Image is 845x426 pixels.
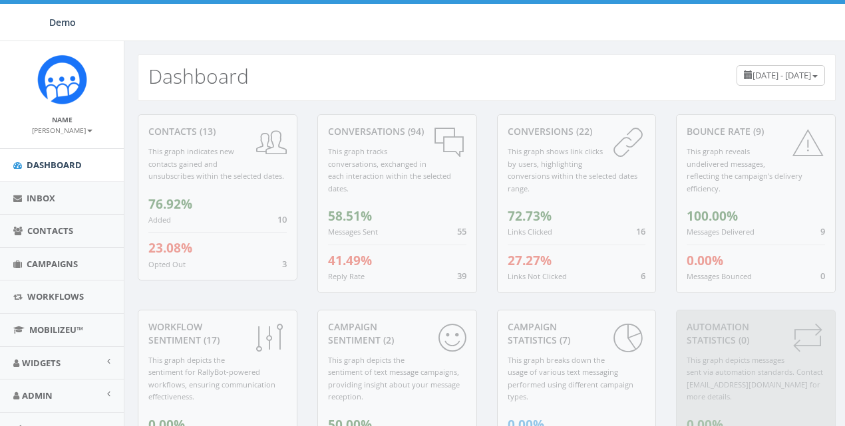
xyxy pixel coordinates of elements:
small: This graph reveals undelivered messages, reflecting the campaign's delivery efficiency. [687,146,802,193]
span: (7) [557,334,570,346]
span: (9) [751,125,764,138]
span: Dashboard [27,159,82,171]
small: This graph depicts the sentiment of text message campaigns, providing insight about your message ... [328,355,460,402]
span: 0.00% [687,252,723,269]
span: (17) [201,334,220,346]
div: Bounce Rate [687,125,825,138]
span: 6 [641,270,645,282]
span: MobilizeU™ [29,324,83,336]
a: [PERSON_NAME] [32,124,92,136]
div: Campaign Statistics [508,320,646,347]
span: 27.27% [508,252,552,269]
span: Inbox [27,192,55,204]
span: Admin [22,389,53,401]
small: This graph shows link clicks by users, highlighting conversions within the selected dates range. [508,146,637,193]
span: 41.49% [328,252,372,269]
span: Campaigns [27,258,78,270]
span: 58.51% [328,207,372,225]
small: This graph tracks conversations, exchanged in each interaction within the selected dates. [328,146,451,193]
div: Campaign Sentiment [328,320,466,347]
small: Opted Out [148,259,186,269]
div: Automation Statistics [687,320,825,347]
span: 3 [282,258,287,270]
small: This graph indicates new contacts gained and unsubscribes within the selected dates. [148,146,284,181]
small: Added [148,215,171,225]
small: Name [52,115,73,124]
small: This graph depicts the sentiment for RallyBot-powered workflows, ensuring communication effective... [148,355,275,402]
small: This graph breaks down the usage of various text messaging performed using different campaign types. [508,355,633,402]
span: 10 [277,213,287,225]
span: 23.08% [148,239,192,257]
span: 55 [457,225,466,237]
span: (13) [197,125,216,138]
span: (0) [736,334,749,346]
small: Links Clicked [508,227,552,237]
span: Contacts [27,225,73,237]
small: Reply Rate [328,271,365,281]
span: Demo [49,16,76,29]
span: (2) [381,334,394,346]
span: Workflows [27,290,84,302]
span: 39 [457,270,466,282]
span: Widgets [22,357,61,369]
span: 76.92% [148,195,192,213]
span: 0 [820,270,825,282]
div: conversations [328,125,466,138]
span: (22) [574,125,592,138]
span: 100.00% [687,207,738,225]
span: 72.73% [508,207,552,225]
small: [PERSON_NAME] [32,126,92,135]
div: Workflow Sentiment [148,320,287,347]
div: contacts [148,125,287,138]
span: 16 [636,225,645,237]
small: Messages Sent [328,227,378,237]
small: Links Not Clicked [508,271,567,281]
span: 9 [820,225,825,237]
small: Messages Bounced [687,271,752,281]
h2: Dashboard [148,65,249,87]
img: Icon_1.png [37,54,87,104]
div: conversions [508,125,646,138]
span: [DATE] - [DATE] [753,69,811,81]
small: Messages Delivered [687,227,755,237]
small: This graph depicts messages sent via automation standards. Contact [EMAIL_ADDRESS][DOMAIN_NAME] f... [687,355,823,402]
span: (94) [405,125,424,138]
